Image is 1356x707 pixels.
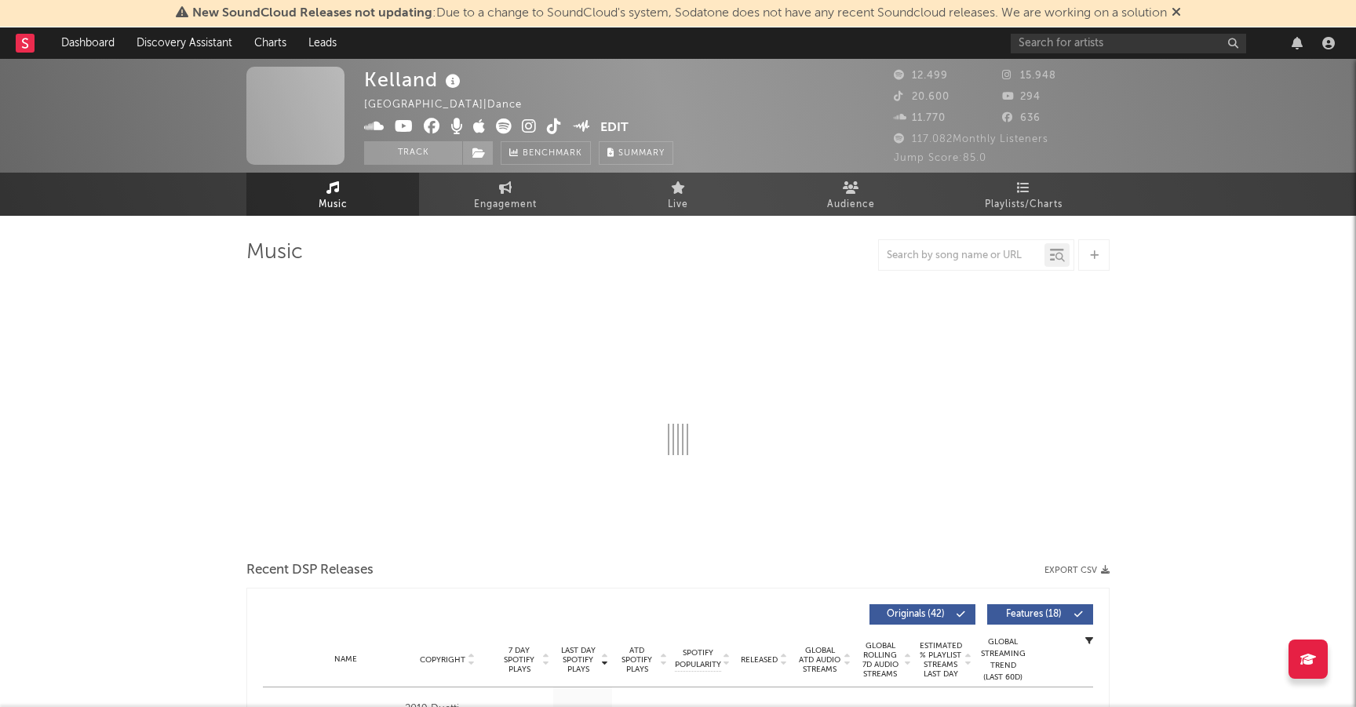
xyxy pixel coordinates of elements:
[192,7,432,20] span: New SoundCloud Releases not updating
[592,173,764,216] a: Live
[858,641,902,679] span: Global Rolling 7D Audio Streams
[1002,71,1056,81] span: 15.948
[616,646,658,674] span: ATD Spotify Plays
[879,250,1044,262] input: Search by song name or URL
[294,654,397,665] div: Name
[246,561,374,580] span: Recent DSP Releases
[894,113,946,123] span: 11.770
[364,67,465,93] div: Kelland
[894,71,948,81] span: 12.499
[985,195,1063,214] span: Playlists/Charts
[741,655,778,665] span: Released
[498,646,540,674] span: 7 Day Spotify Plays
[557,646,599,674] span: Last Day Spotify Plays
[919,641,962,679] span: Estimated % Playlist Streams Last Day
[50,27,126,59] a: Dashboard
[827,195,875,214] span: Audience
[297,27,348,59] a: Leads
[798,646,841,674] span: Global ATD Audio Streams
[894,134,1048,144] span: 117.082 Monthly Listeners
[364,96,540,115] div: [GEOGRAPHIC_DATA] | Dance
[668,195,688,214] span: Live
[474,195,537,214] span: Engagement
[1002,113,1041,123] span: 636
[599,141,673,165] button: Summary
[894,153,986,163] span: Jump Score: 85.0
[1002,92,1041,102] span: 294
[126,27,243,59] a: Discovery Assistant
[997,610,1070,619] span: Features ( 18 )
[364,141,462,165] button: Track
[246,173,419,216] a: Music
[1044,566,1110,575] button: Export CSV
[675,647,721,671] span: Spotify Popularity
[319,195,348,214] span: Music
[523,144,582,163] span: Benchmark
[419,173,592,216] a: Engagement
[880,610,952,619] span: Originals ( 42 )
[192,7,1167,20] span: : Due to a change to SoundCloud's system, Sodatone does not have any recent Soundcloud releases. ...
[764,173,937,216] a: Audience
[420,655,465,665] span: Copyright
[894,92,950,102] span: 20.600
[869,604,975,625] button: Originals(42)
[243,27,297,59] a: Charts
[501,141,591,165] a: Benchmark
[937,173,1110,216] a: Playlists/Charts
[618,149,665,158] span: Summary
[987,604,1093,625] button: Features(18)
[600,118,629,138] button: Edit
[1172,7,1181,20] span: Dismiss
[1011,34,1246,53] input: Search for artists
[979,636,1026,683] div: Global Streaming Trend (Last 60D)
